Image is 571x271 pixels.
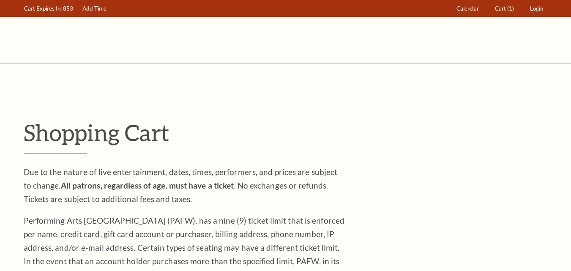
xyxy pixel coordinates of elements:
[78,0,110,17] a: Add Time
[507,5,514,12] span: (1)
[530,5,543,12] span: Login
[526,0,547,17] a: Login
[24,5,62,12] span: Cart Expires In:
[456,5,479,12] span: Calendar
[24,119,548,146] p: Shopping Cart
[24,167,338,204] span: Due to the nature of live entertainment, dates, times, performers, and prices are subject to chan...
[452,0,483,17] a: Calendar
[491,0,518,17] a: Cart (1)
[495,5,506,12] span: Cart
[61,181,234,190] strong: All patrons, regardless of age, must have a ticket
[63,5,73,12] span: 853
